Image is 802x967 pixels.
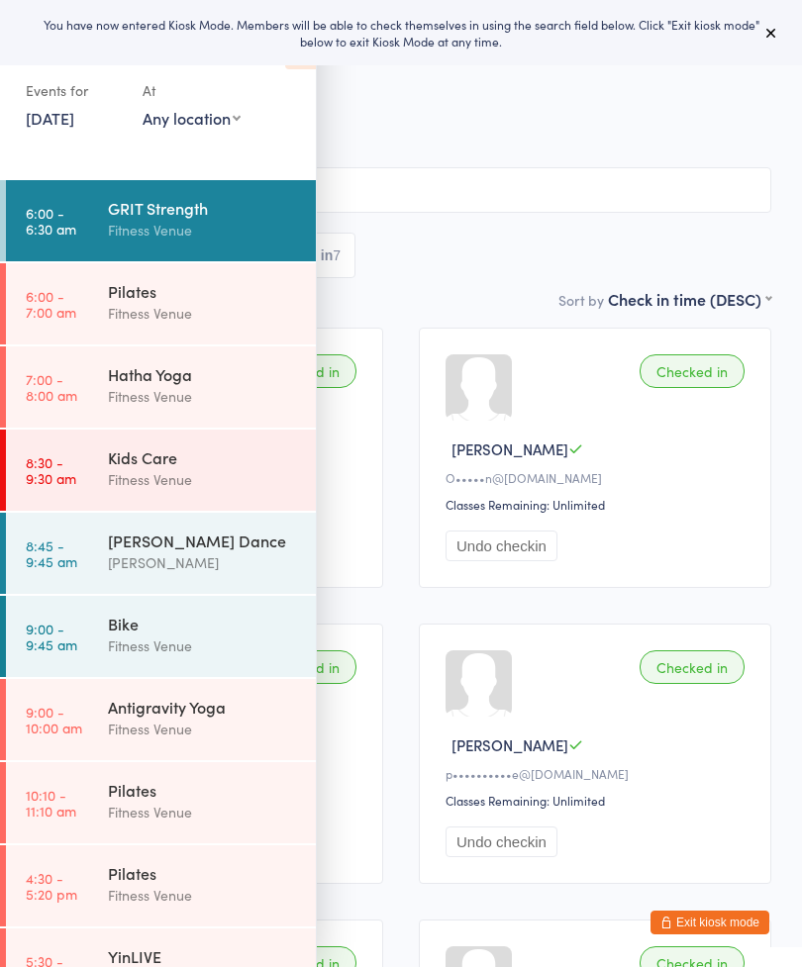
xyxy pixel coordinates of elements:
[108,197,299,219] div: GRIT Strength
[6,263,316,344] a: 6:00 -7:00 amPilatesFitness Venue
[640,354,745,388] div: Checked in
[451,734,568,755] span: [PERSON_NAME]
[108,613,299,634] div: Bike
[108,862,299,884] div: Pilates
[446,496,751,513] div: Classes Remaining: Unlimited
[651,911,769,934] button: Exit kiosk mode
[26,621,77,652] time: 9:00 - 9:45 am
[6,180,316,261] a: 6:00 -6:30 amGRIT StrengthFitness Venue
[108,634,299,657] div: Fitness Venue
[6,513,316,594] a: 8:45 -9:45 am[PERSON_NAME] Dance[PERSON_NAME]
[108,363,299,385] div: Hatha Yoga
[108,468,299,491] div: Fitness Venue
[26,454,76,486] time: 8:30 - 9:30 am
[26,870,77,902] time: 4:30 - 5:20 pm
[108,446,299,468] div: Kids Care
[108,302,299,325] div: Fitness Venue
[446,792,751,809] div: Classes Remaining: Unlimited
[31,132,771,151] span: Group Fitness
[108,385,299,408] div: Fitness Venue
[6,430,316,511] a: 8:30 -9:30 amKids CareFitness Venue
[32,16,770,49] div: You have now entered Kiosk Mode. Members will be able to check themselves in using the search fie...
[31,167,771,213] input: Search
[108,696,299,718] div: Antigravity Yoga
[6,679,316,760] a: 9:00 -10:00 amAntigravity YogaFitness Venue
[6,845,316,926] a: 4:30 -5:20 pmPilatesFitness Venue
[333,247,341,263] div: 7
[26,704,82,735] time: 9:00 - 10:00 am
[108,779,299,801] div: Pilates
[143,74,241,107] div: At
[108,718,299,740] div: Fitness Venue
[108,280,299,302] div: Pilates
[108,219,299,242] div: Fitness Venue
[108,945,299,967] div: YinLIVE
[108,530,299,551] div: [PERSON_NAME] Dance
[26,107,74,129] a: [DATE]
[446,826,557,857] button: Undo checkin
[26,371,77,403] time: 7:00 - 8:00 am
[31,49,771,82] h2: GRIT Strength Check-in
[608,288,771,310] div: Check in time (DESC)
[31,112,741,132] span: Fitness Venue
[108,551,299,574] div: [PERSON_NAME]
[558,290,604,310] label: Sort by
[640,650,745,684] div: Checked in
[108,884,299,907] div: Fitness Venue
[31,92,741,112] span: [DATE] 6:00am
[26,288,76,320] time: 6:00 - 7:00 am
[446,531,557,561] button: Undo checkin
[26,74,123,107] div: Events for
[6,762,316,843] a: 10:10 -11:10 amPilatesFitness Venue
[26,205,76,237] time: 6:00 - 6:30 am
[6,596,316,677] a: 9:00 -9:45 amBikeFitness Venue
[26,537,77,569] time: 8:45 - 9:45 am
[26,787,76,819] time: 10:10 - 11:10 am
[446,765,751,782] div: p••••••••••e@[DOMAIN_NAME]
[6,346,316,428] a: 7:00 -8:00 amHatha YogaFitness Venue
[143,107,241,129] div: Any location
[446,469,751,486] div: O•••••n@[DOMAIN_NAME]
[451,438,568,459] span: [PERSON_NAME]
[108,801,299,823] div: Fitness Venue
